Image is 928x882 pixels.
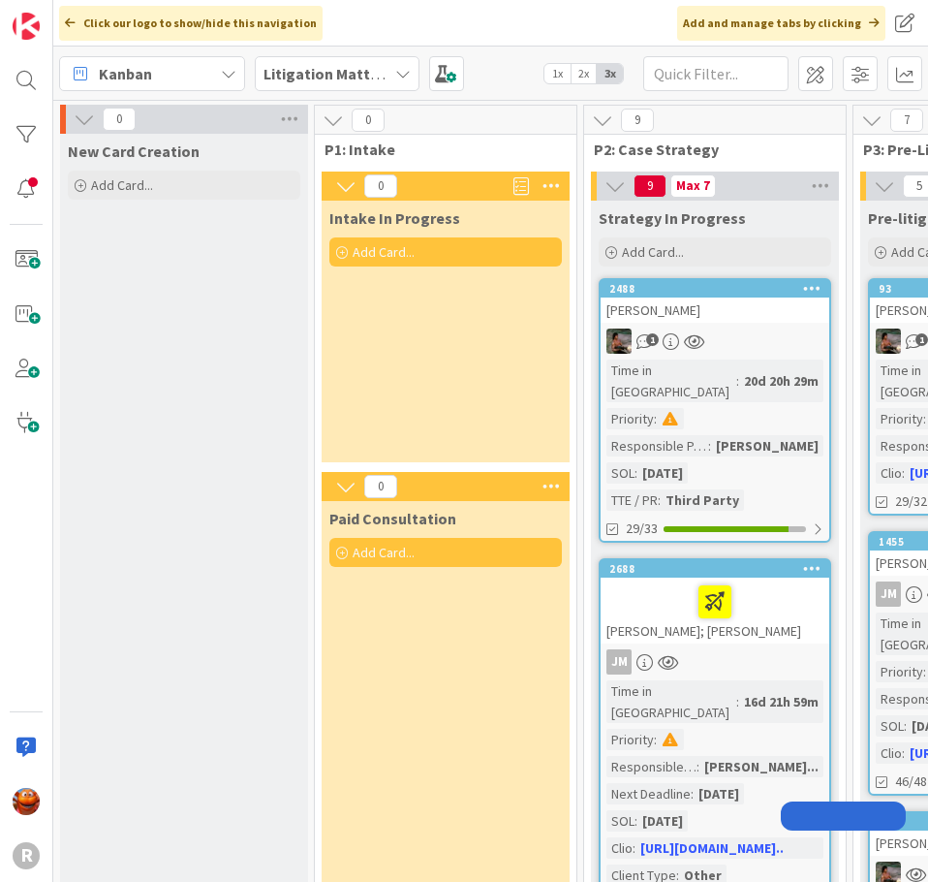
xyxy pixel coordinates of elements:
div: Priority [876,661,923,682]
div: Time in [GEOGRAPHIC_DATA] [606,680,736,723]
img: MW [606,329,632,354]
div: Priority [606,408,654,429]
span: 0 [364,475,397,498]
div: [PERSON_NAME] [711,435,823,457]
span: 1 [646,333,659,346]
div: 2688 [609,562,829,576]
span: : [691,783,694,804]
div: SOL [606,462,634,484]
span: Strategy In Progress [599,208,746,228]
div: [PERSON_NAME]; [PERSON_NAME] [601,578,829,644]
span: 46/48 [895,772,927,792]
div: JM [606,649,632,675]
div: [PERSON_NAME] [601,298,829,323]
span: Intake In Progress [329,208,460,228]
div: 2688[PERSON_NAME]; [PERSON_NAME] [601,560,829,644]
span: P1: Intake [325,140,552,159]
div: MW [601,329,829,354]
div: 2488 [601,280,829,298]
span: 2x [571,64,597,83]
div: Next Deadline [606,783,691,804]
span: 7 [890,109,923,132]
div: Responsible Paralegal [606,435,708,457]
span: : [904,715,907,737]
span: : [634,810,637,832]
div: JM [601,649,829,675]
span: : [633,837,635,859]
div: Add and manage tabs by clicking [677,6,885,41]
div: Clio [606,837,633,859]
span: Kanban [99,62,152,85]
div: Third Party [661,489,744,511]
span: : [736,370,739,392]
div: R [13,842,40,869]
span: 9 [621,109,654,132]
div: 2688 [601,560,829,578]
div: Time in [GEOGRAPHIC_DATA] [606,360,736,402]
span: 9 [634,174,666,198]
div: [DATE] [637,462,688,484]
span: : [654,729,657,750]
span: : [696,756,699,777]
div: [DATE] [694,783,744,804]
span: 1x [544,64,571,83]
img: KA [13,788,40,815]
div: [PERSON_NAME]... [699,756,823,777]
span: : [634,462,637,484]
span: 1 [915,333,928,346]
div: [DATE] [637,810,688,832]
span: : [902,742,905,764]
span: New Card Creation [68,142,200,161]
div: SOL [606,810,634,832]
span: P2: Case Strategy [594,140,821,159]
div: JM [876,582,901,607]
div: Priority [876,408,923,429]
span: Add Card... [91,176,153,194]
span: 0 [364,174,397,198]
span: : [654,408,657,429]
span: 29/33 [626,519,658,539]
div: Clio [876,742,902,764]
span: 3x [597,64,623,83]
span: Add Card... [622,243,684,261]
a: [URL][DOMAIN_NAME].. [640,839,784,857]
div: 16d 21h 59m [739,691,823,712]
span: : [902,462,905,484]
span: : [923,408,926,429]
span: 0 [352,109,385,132]
div: Priority [606,729,654,750]
span: 0 [103,108,136,131]
b: Litigation Matter Workflow (FL2) [263,64,495,83]
div: TTE / PR [606,489,658,511]
div: Click our logo to show/hide this navigation [59,6,323,41]
span: : [658,489,661,511]
input: Quick Filter... [643,56,789,91]
img: Visit kanbanzone.com [13,13,40,40]
span: Add Card... [353,544,415,561]
div: 2488[PERSON_NAME] [601,280,829,323]
div: 2488 [609,282,829,296]
a: 2488[PERSON_NAME]MWTime in [GEOGRAPHIC_DATA]:20d 20h 29mPriority:Responsible Paralegal:[PERSON_NA... [599,278,831,543]
div: Max 7 [676,181,710,191]
div: Responsible Paralegal [606,756,696,777]
span: Add Card... [353,243,415,261]
div: SOL [876,715,904,737]
div: 20d 20h 29m [739,370,823,392]
span: : [736,691,739,712]
div: Clio [876,462,902,484]
span: : [923,661,926,682]
span: Paid Consultation [329,509,456,528]
img: MW [876,329,901,354]
span: 29/32 [895,491,927,512]
span: : [708,435,711,457]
